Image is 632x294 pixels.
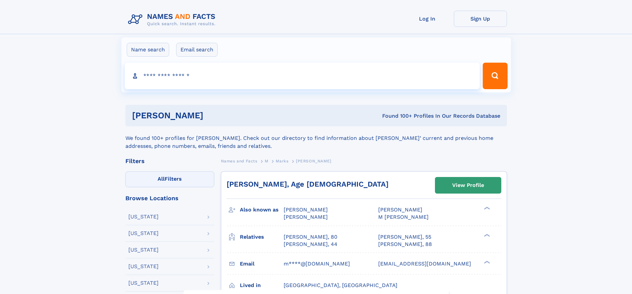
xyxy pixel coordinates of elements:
span: Marks [276,159,288,163]
span: M [265,159,268,163]
button: Search Button [483,63,507,89]
div: Found 100+ Profiles In Our Records Database [293,112,500,120]
a: Log In [401,11,454,27]
div: [US_STATE] [128,264,159,269]
input: search input [125,63,480,89]
img: Logo Names and Facts [125,11,221,29]
a: Names and Facts [221,157,257,165]
span: [PERSON_NAME] [284,206,328,213]
div: ❯ [482,206,490,210]
a: [PERSON_NAME], 55 [378,233,431,241]
a: Marks [276,157,288,165]
span: [PERSON_NAME] [296,159,331,163]
span: M [PERSON_NAME] [378,214,429,220]
div: ❯ [482,233,490,237]
a: [PERSON_NAME], 80 [284,233,337,241]
h3: Email [240,258,284,269]
div: Browse Locations [125,195,214,201]
div: [US_STATE] [128,280,159,286]
div: We found 100+ profiles for [PERSON_NAME]. Check out our directory to find information about [PERS... [125,126,507,150]
div: ❯ [482,260,490,264]
div: Filters [125,158,214,164]
a: [PERSON_NAME], Age [DEMOGRAPHIC_DATA] [227,180,388,188]
div: [US_STATE] [128,247,159,253]
label: Filters [125,171,214,187]
h3: Lived in [240,280,284,291]
div: [US_STATE] [128,214,159,219]
div: View Profile [452,178,484,193]
a: M [265,157,268,165]
h3: Relatives [240,231,284,243]
span: [PERSON_NAME] [378,206,422,213]
a: Sign Up [454,11,507,27]
label: Name search [127,43,169,57]
a: [PERSON_NAME], 88 [378,241,432,248]
span: [PERSON_NAME] [284,214,328,220]
a: [PERSON_NAME], 44 [284,241,337,248]
h1: [PERSON_NAME] [132,111,293,120]
span: [GEOGRAPHIC_DATA], [GEOGRAPHIC_DATA] [284,282,397,288]
span: [EMAIL_ADDRESS][DOMAIN_NAME] [378,261,471,267]
div: [US_STATE] [128,231,159,236]
h3: Also known as [240,204,284,215]
a: View Profile [435,177,501,193]
span: All [158,176,165,182]
label: Email search [176,43,218,57]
